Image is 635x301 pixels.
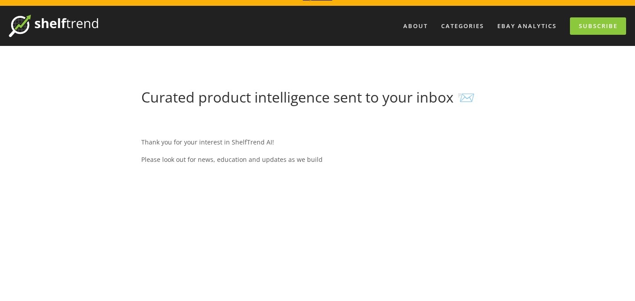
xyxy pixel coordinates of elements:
p: Thank you for your interest in ShelfTrend AI! [141,136,494,148]
a: About [397,19,434,33]
h1: Curated product intelligence sent to your inbox 📨 [141,89,494,106]
div: Categories [435,19,490,33]
a: eBay Analytics [492,19,562,33]
img: ShelfTrend [9,15,98,37]
p: Please look out for news, education and updates as we build [141,154,494,165]
a: Subscribe [570,17,626,35]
